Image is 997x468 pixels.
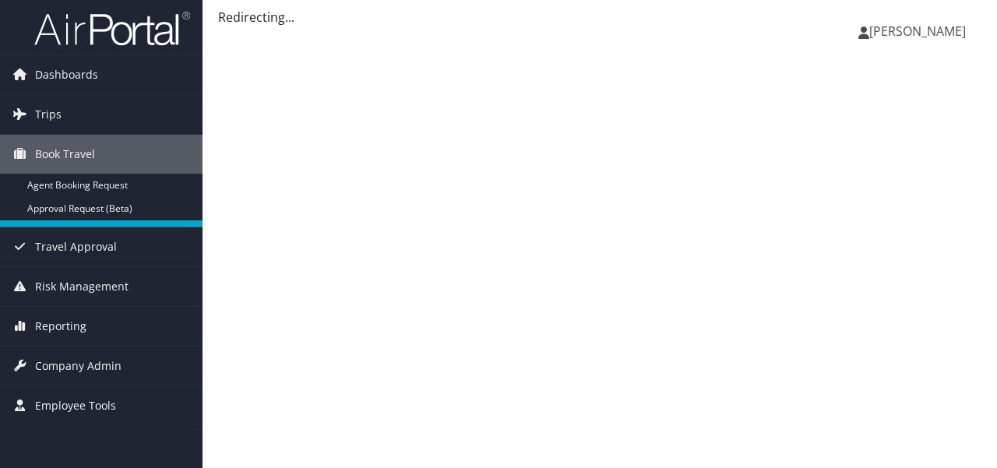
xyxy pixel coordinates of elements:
span: Risk Management [35,267,129,306]
span: Dashboards [35,55,98,94]
span: Trips [35,95,62,134]
a: [PERSON_NAME] [858,8,981,55]
span: Reporting [35,307,86,346]
span: Company Admin [35,347,122,385]
span: [PERSON_NAME] [869,23,966,40]
span: Travel Approval [35,227,117,266]
span: Book Travel [35,135,95,174]
span: Employee Tools [35,386,116,425]
div: Redirecting... [218,8,981,26]
img: airportal-logo.png [34,10,190,47]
